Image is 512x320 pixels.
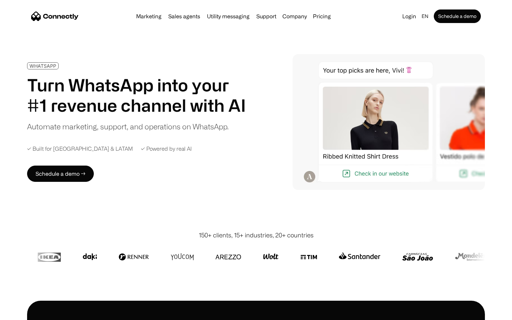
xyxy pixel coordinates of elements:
[419,12,432,21] div: en
[27,75,249,115] h1: Turn WhatsApp into your #1 revenue channel with AI
[166,14,203,19] a: Sales agents
[254,14,279,19] a: Support
[7,307,41,318] aside: Language selected: English
[29,63,56,68] div: WHATSAPP
[31,11,79,21] a: home
[280,12,309,21] div: Company
[141,146,192,152] div: ✓ Powered by real AI
[27,166,94,182] a: Schedule a demo →
[27,121,229,132] div: Automate marketing, support, and operations on WhatsApp.
[422,12,428,21] div: en
[310,14,334,19] a: Pricing
[27,146,133,152] div: ✓ Built for [GEOGRAPHIC_DATA] & LATAM
[14,308,41,318] ul: Language list
[133,14,164,19] a: Marketing
[199,231,314,240] div: 150+ clients, 15+ industries, 20+ countries
[434,9,481,23] a: Schedule a demo
[282,12,307,21] div: Company
[400,12,419,21] a: Login
[204,14,252,19] a: Utility messaging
